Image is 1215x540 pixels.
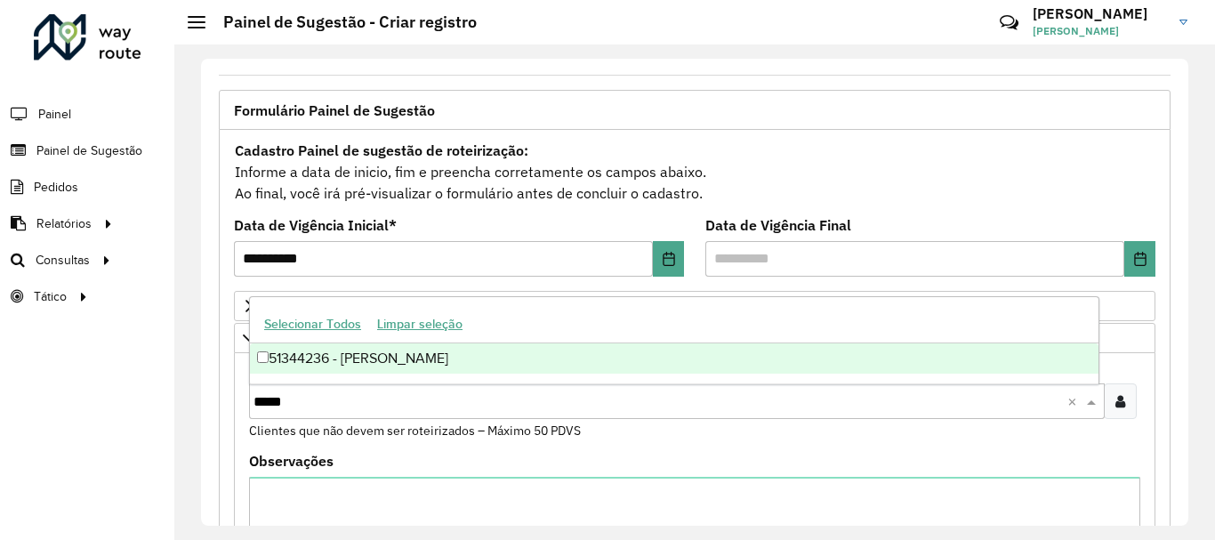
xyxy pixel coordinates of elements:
label: Observações [249,450,334,471]
h2: Painel de Sugestão - Criar registro [205,12,477,32]
small: Clientes que não devem ser roteirizados – Máximo 50 PDVS [249,423,581,439]
label: Data de Vigência Inicial [234,214,397,236]
button: Selecionar Todos [256,310,369,338]
span: [PERSON_NAME] [1033,23,1166,39]
a: Preservar Cliente - Devem ficar no buffer, não roteirizar [234,323,1155,353]
button: Limpar seleção [369,310,471,338]
span: Tático [34,287,67,306]
div: 51344236 - [PERSON_NAME] [250,343,1098,374]
span: Clear all [1067,391,1082,412]
span: Relatórios [36,214,92,233]
label: Data de Vigência Final [705,214,851,236]
a: Contato Rápido [990,4,1028,42]
a: Priorizar Cliente - Não podem ficar no buffer [234,291,1155,321]
strong: Cadastro Painel de sugestão de roteirização: [235,141,528,159]
button: Choose Date [1124,241,1155,277]
span: Formulário Painel de Sugestão [234,103,435,117]
ng-dropdown-panel: Options list [249,296,1099,384]
span: Consultas [36,251,90,270]
button: Choose Date [653,241,684,277]
span: Pedidos [34,178,78,197]
span: Painel [38,105,71,124]
div: Informe a data de inicio, fim e preencha corretamente os campos abaixo. Ao final, você irá pré-vi... [234,139,1155,205]
h3: [PERSON_NAME] [1033,5,1166,22]
span: Painel de Sugestão [36,141,142,160]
